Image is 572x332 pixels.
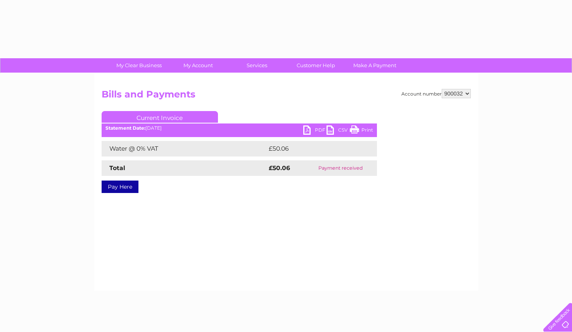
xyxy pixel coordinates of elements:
a: Current Invoice [102,111,218,123]
a: My Clear Business [107,58,171,73]
td: £50.06 [267,141,362,156]
a: Print [350,125,373,137]
a: PDF [303,125,327,137]
a: My Account [166,58,230,73]
h2: Bills and Payments [102,89,471,104]
a: Services [225,58,289,73]
td: Water @ 0% VAT [102,141,267,156]
div: [DATE] [102,125,377,131]
strong: £50.06 [269,164,290,172]
a: Make A Payment [343,58,407,73]
a: Customer Help [284,58,348,73]
a: CSV [327,125,350,137]
div: Account number [401,89,471,98]
a: Pay Here [102,181,138,193]
strong: Total [109,164,125,172]
b: Statement Date: [105,125,145,131]
td: Payment received [304,160,377,176]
